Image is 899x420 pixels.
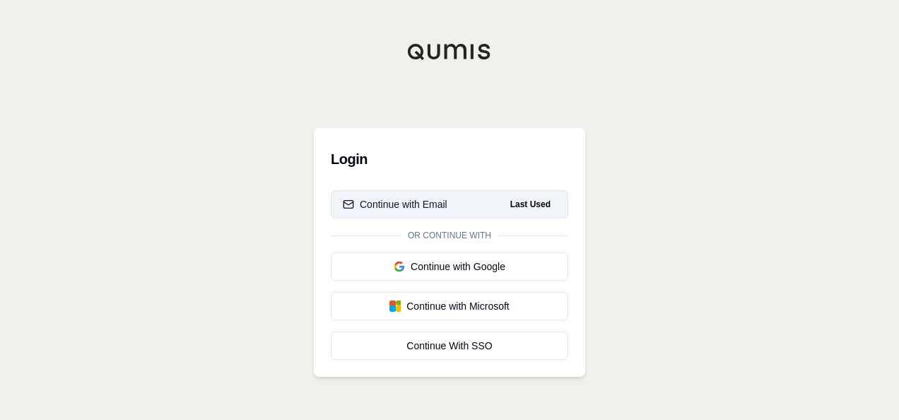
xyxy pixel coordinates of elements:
a: Continue With SSO [331,332,568,360]
div: Continue with Email [343,197,447,211]
div: Continue with Microsoft [343,299,556,313]
button: Continue with Google [331,252,568,281]
div: Continue with Google [343,259,556,274]
span: Or continue with [402,230,497,241]
div: Continue With SSO [343,339,556,353]
img: Qumis [407,43,492,60]
span: Last Used [505,196,556,213]
button: Continue with EmailLast Used [331,190,568,218]
button: Continue with Microsoft [331,292,568,320]
h3: Login [331,145,568,173]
